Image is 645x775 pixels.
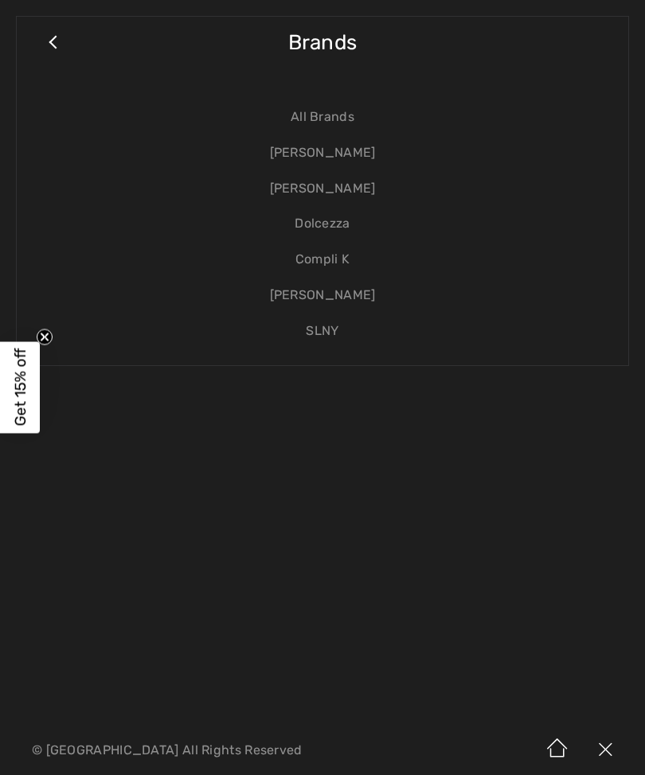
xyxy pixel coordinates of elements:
a: Compli K [33,242,612,278]
span: Chat [39,11,72,25]
img: Home [534,726,581,775]
a: SLNY [33,314,612,349]
a: [PERSON_NAME] [33,135,612,171]
a: [PERSON_NAME] [33,171,612,207]
span: Get 15% off [11,349,29,426]
p: © [GEOGRAPHIC_DATA] All Rights Reserved [32,745,381,756]
a: Dolcezza [33,206,612,242]
a: All Brands [33,99,612,135]
span: Brands [288,14,358,71]
a: [PERSON_NAME] [33,278,612,314]
button: Close teaser [37,329,53,345]
img: X [581,726,629,775]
